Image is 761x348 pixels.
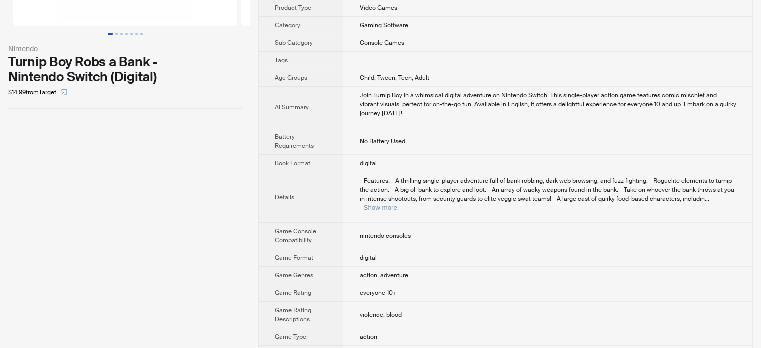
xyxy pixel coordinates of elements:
[359,289,396,297] span: everyone 10+
[275,254,313,262] span: Game Format
[359,21,408,29] span: Gaming Software
[359,333,377,341] span: action
[275,271,313,279] span: Game Genres
[704,195,709,203] span: ...
[359,176,736,212] div: - Features: - A thrilling single-player adventure full of bank robbing, dark web browsing, and fu...
[359,232,410,240] span: nintendo consoles
[125,33,128,35] button: Go to slide 4
[275,4,311,12] span: Product Type
[275,74,307,82] span: Age Groups
[359,39,404,47] span: Console Games
[275,227,316,244] span: Game Console Compatibility
[275,193,294,201] span: Details
[275,21,300,29] span: Category
[359,311,401,319] span: violence, blood
[8,54,242,84] div: Turnip Boy Robs a Bank - Nintendo Switch (Digital)
[275,103,309,111] span: Ai Summary
[275,133,314,150] span: Battery Requirements
[135,33,138,35] button: Go to slide 6
[359,91,736,118] div: Join Turnip Boy in a whimsical digital adventure on Nintendo Switch. This single-player action ga...
[359,177,734,203] span: - Features: - A thrilling single-player adventure full of bank robbing, dark web browsing, and fu...
[140,33,143,35] button: Go to slide 7
[8,43,242,54] div: Nintendo
[61,89,67,95] span: select
[275,333,306,341] span: Game Type
[359,74,429,82] span: Child, Tween, Teen, Adult
[120,33,123,35] button: Go to slide 3
[275,56,288,64] span: Tags
[130,33,133,35] button: Go to slide 5
[359,254,376,262] span: digital
[359,4,397,12] span: Video Games
[115,33,118,35] button: Go to slide 2
[359,271,408,279] span: action, adventure
[359,159,376,167] span: digital
[275,289,311,297] span: Game Rating
[8,84,242,100] div: $14.99 from Target
[275,306,311,323] span: Game Rating Descriptions
[275,159,310,167] span: Book Format
[363,204,397,211] button: Expand
[275,39,313,47] span: Sub Category
[108,33,113,35] button: Go to slide 1
[359,137,405,145] span: No Battery Used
